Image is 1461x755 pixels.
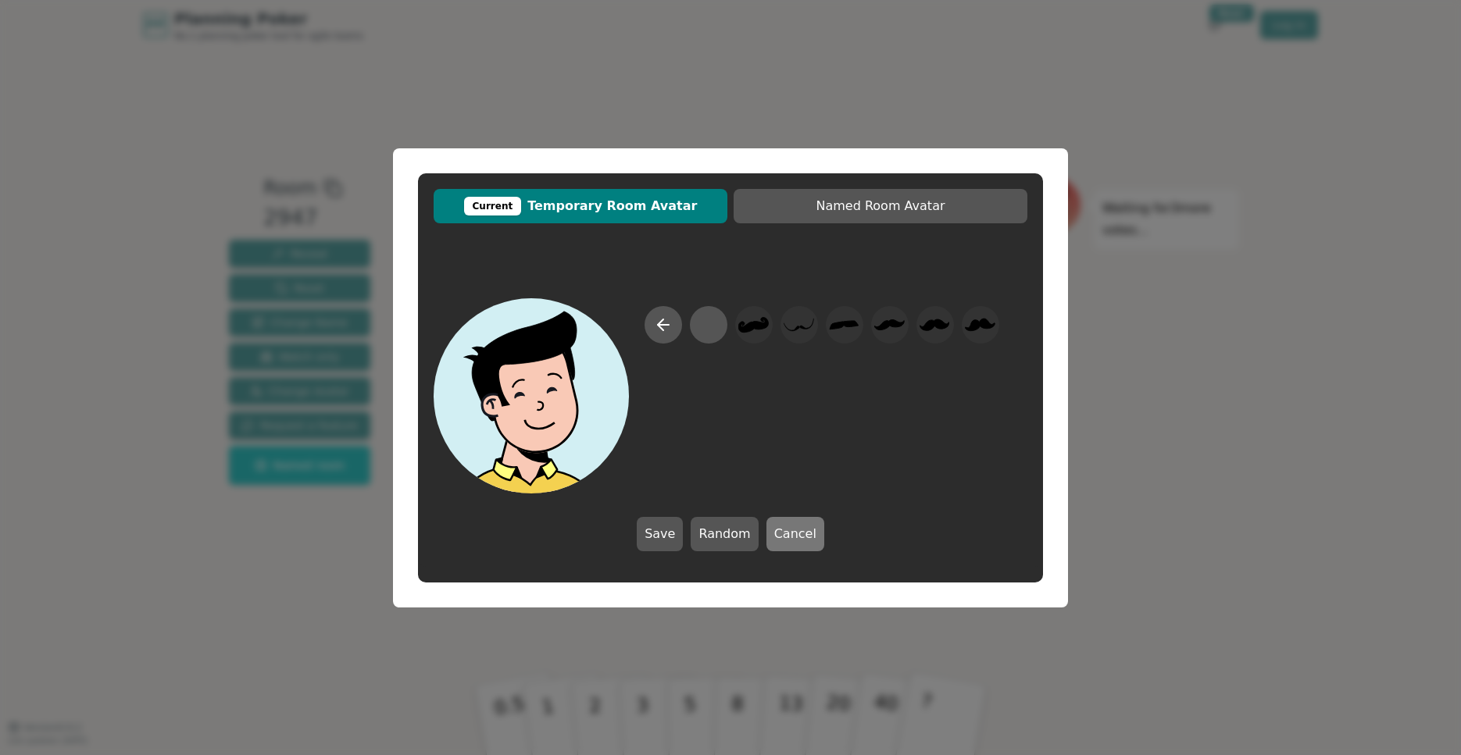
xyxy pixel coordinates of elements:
button: Cancel [766,517,824,551]
div: Current [464,197,522,215]
span: Temporary Room Avatar [441,197,720,215]
button: Named Room Avatar [734,189,1027,223]
span: Named Room Avatar [741,197,1020,215]
button: CurrentTemporary Room Avatar [434,189,727,223]
button: Save [637,517,683,551]
button: Random [691,517,758,551]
